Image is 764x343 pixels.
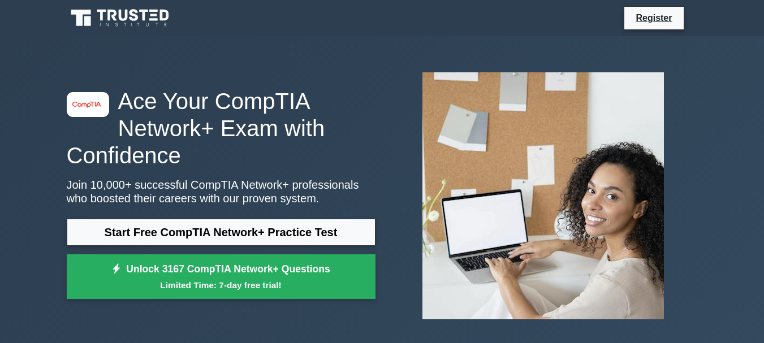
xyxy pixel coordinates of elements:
[81,279,361,292] small: Limited Time: 7-day free trial!
[67,178,375,205] p: Join 10,000+ successful CompTIA Network+ professionals who boosted their careers with our proven ...
[67,88,375,169] h1: Ace Your CompTIA Network+ Exam with Confidence
[67,219,375,246] a: Start Free CompTIA Network+ Practice Test
[67,254,375,299] a: Unlock 3167 CompTIA Network+ QuestionsLimited Time: 7-day free trial!
[629,11,679,25] a: Register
